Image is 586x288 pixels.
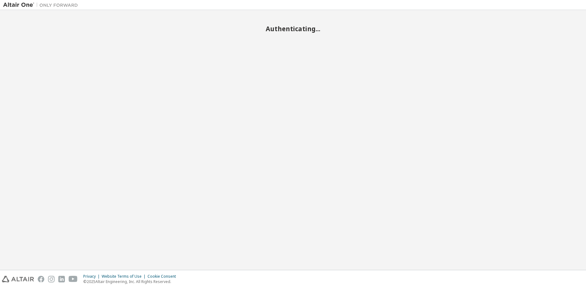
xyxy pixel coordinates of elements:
[102,274,148,279] div: Website Terms of Use
[83,274,102,279] div: Privacy
[3,25,583,33] h2: Authenticating...
[2,276,34,282] img: altair_logo.svg
[58,276,65,282] img: linkedin.svg
[38,276,44,282] img: facebook.svg
[83,279,180,284] p: © 2025 Altair Engineering, Inc. All Rights Reserved.
[3,2,81,8] img: Altair One
[48,276,55,282] img: instagram.svg
[69,276,78,282] img: youtube.svg
[148,274,180,279] div: Cookie Consent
